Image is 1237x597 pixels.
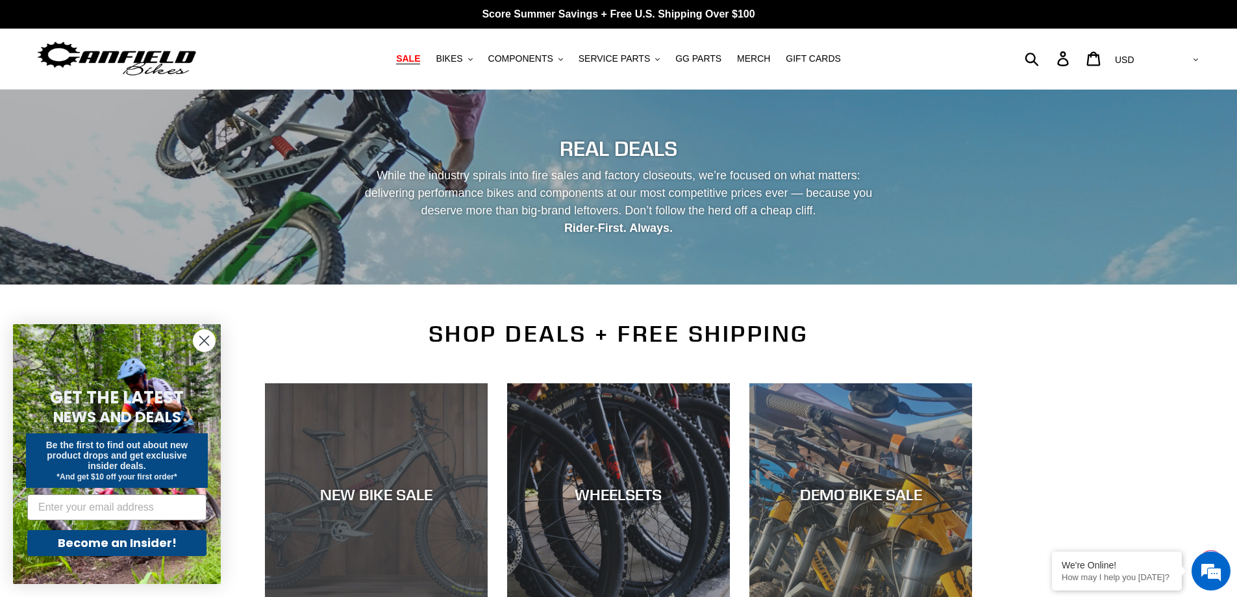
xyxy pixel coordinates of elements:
img: Canfield Bikes [36,38,198,79]
h2: SHOP DEALS + FREE SHIPPING [265,320,973,348]
button: Close dialog [193,329,216,352]
span: SERVICE PARTS [579,53,650,64]
span: *And get $10 off your first order* [56,472,177,481]
a: GG PARTS [669,50,728,68]
p: How may I help you today? [1062,572,1172,582]
span: GET THE LATEST [50,386,184,409]
div: We're Online! [1062,560,1172,570]
button: COMPONENTS [482,50,569,68]
button: Become an Insider! [27,530,206,556]
div: NEW BIKE SALE [265,485,488,504]
button: SERVICE PARTS [572,50,666,68]
span: NEWS AND DEALS [53,407,181,427]
div: WHEELSETS [507,485,730,504]
button: BIKES [429,50,479,68]
div: DEMO BIKE SALE [749,485,972,504]
span: BIKES [436,53,462,64]
span: COMPONENTS [488,53,553,64]
a: SALE [390,50,427,68]
p: While the industry spirals into fire sales and factory closeouts, we’re focused on what matters: ... [353,167,884,237]
span: Be the first to find out about new product drops and get exclusive insider deals. [46,440,188,471]
a: MERCH [731,50,777,68]
span: GG PARTS [675,53,721,64]
span: GIFT CARDS [786,53,841,64]
h2: REAL DEALS [265,136,973,161]
input: Search [1032,44,1065,73]
a: GIFT CARDS [779,50,847,68]
span: MERCH [737,53,770,64]
strong: Rider-First. Always. [564,222,673,235]
span: SALE [396,53,420,64]
input: Enter your email address [27,494,206,520]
